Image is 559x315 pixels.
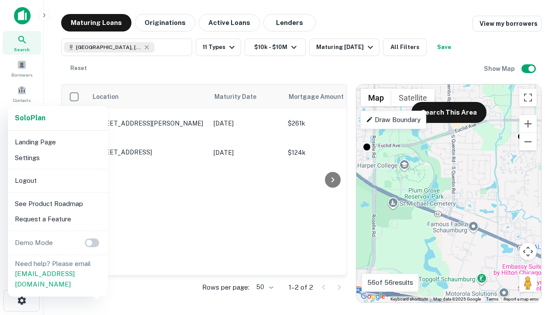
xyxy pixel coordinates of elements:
[515,245,559,287] iframe: Chat Widget
[11,238,56,248] p: Demo Mode
[15,114,45,122] strong: Solo Plan
[15,270,75,288] a: [EMAIL_ADDRESS][DOMAIN_NAME]
[15,259,101,290] p: Need help? Please email
[11,196,105,212] li: See Product Roadmap
[11,211,105,227] li: Request a Feature
[11,173,105,189] li: Logout
[15,113,45,123] a: SoloPlan
[11,134,105,150] li: Landing Page
[11,150,105,166] li: Settings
